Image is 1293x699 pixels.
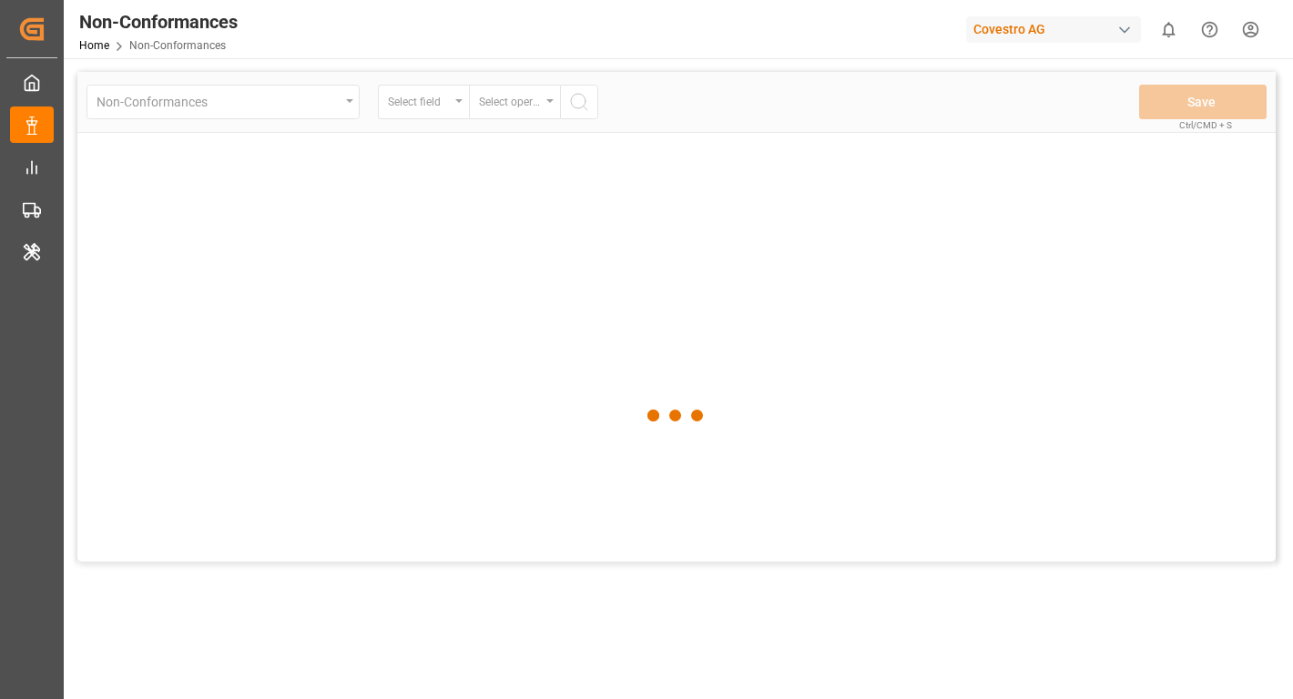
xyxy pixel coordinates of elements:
[1148,9,1189,50] button: show 0 new notifications
[966,16,1141,43] div: Covestro AG
[79,8,238,35] div: Non-Conformances
[79,39,109,52] a: Home
[1189,9,1230,50] button: Help Center
[966,12,1148,46] button: Covestro AG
